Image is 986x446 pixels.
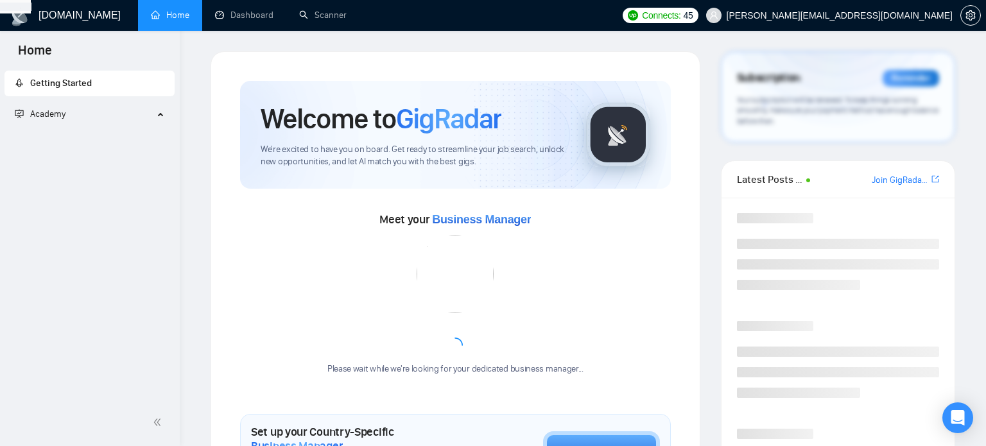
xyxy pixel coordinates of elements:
img: gigradar-logo.png [586,103,650,167]
span: GigRadar [396,101,501,136]
li: Getting Started [4,71,175,96]
span: double-left [153,416,166,429]
span: Business Manager [432,213,531,226]
span: 45 [684,8,693,22]
div: Open Intercom Messenger [942,402,973,433]
span: Subscription [737,67,800,89]
button: setting [960,5,981,26]
span: rocket [15,78,24,87]
a: setting [960,10,981,21]
span: user [709,11,718,20]
a: searchScanner [299,10,347,21]
span: We're excited to have you on board. Get ready to streamline your job search, unlock new opportuni... [261,144,566,168]
img: upwork-logo.png [628,10,638,21]
a: homeHome [151,10,189,21]
img: logo [10,6,31,26]
span: Home [8,41,62,68]
span: fund-projection-screen [15,109,24,118]
span: Your subscription will be renewed. To keep things running smoothly, make sure your payment method... [737,95,938,126]
a: dashboardDashboard [215,10,273,21]
img: error [417,236,494,313]
span: setting [961,10,980,21]
span: Academy [30,108,65,119]
span: export [931,174,939,184]
span: Academy [15,108,65,119]
h1: Welcome to [261,101,501,136]
span: Latest Posts from the GigRadar Community [737,171,802,187]
span: Getting Started [30,78,92,89]
a: export [931,173,939,185]
a: Join GigRadar Slack Community [872,173,929,187]
div: Please wait while we're looking for your dedicated business manager... [320,363,591,375]
span: Connects: [642,8,680,22]
span: loading [447,338,463,353]
div: Reminder [883,70,939,87]
span: Meet your [379,212,531,227]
